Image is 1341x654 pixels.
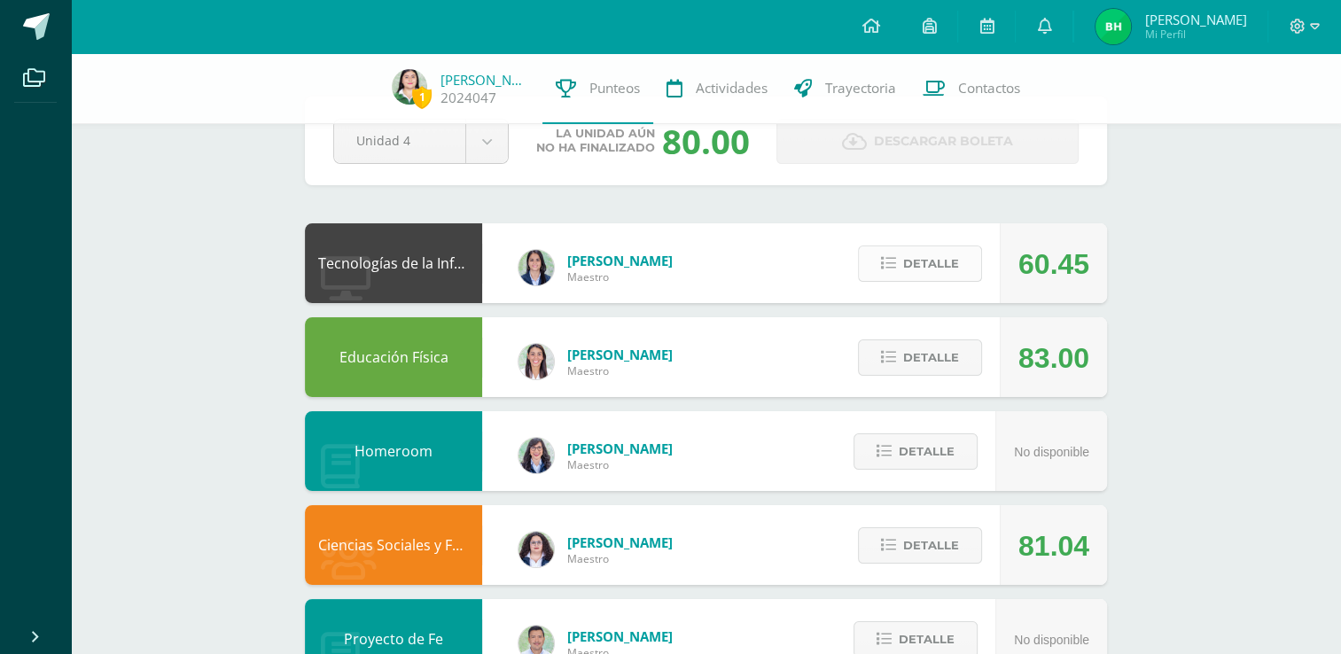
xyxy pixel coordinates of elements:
button: Detalle [858,339,982,376]
span: [PERSON_NAME] [567,346,673,363]
span: Maestro [567,363,673,378]
a: 2024047 [441,89,496,107]
div: 80.00 [662,118,750,164]
div: Educación Física [305,317,482,397]
img: ba02aa29de7e60e5f6614f4096ff8928.png [518,532,554,567]
span: [PERSON_NAME] [567,627,673,645]
button: Detalle [858,245,982,282]
span: Trayectoria [825,79,896,97]
span: Unidad 4 [356,120,443,161]
a: Unidad 4 [334,120,508,163]
img: 7489ccb779e23ff9f2c3e89c21f82ed0.png [518,250,554,285]
img: 68dbb99899dc55733cac1a14d9d2f825.png [518,344,554,379]
div: Ciencias Sociales y Formación Ciudadana [305,505,482,585]
span: [PERSON_NAME] [567,440,673,457]
div: 81.04 [1018,506,1089,586]
span: No disponible [1014,633,1089,647]
button: Detalle [858,527,982,564]
span: 1 [412,86,432,108]
span: Detalle [899,435,955,468]
button: Detalle [854,433,978,470]
img: 01c6c64f30021d4204c203f22eb207bb.png [518,438,554,473]
div: Tecnologías de la Información y Comunicación: Computación [305,223,482,303]
a: Punteos [542,53,653,124]
span: Punteos [589,79,640,97]
span: Descargar boleta [874,120,1013,163]
span: No disponible [1014,445,1089,459]
span: Detalle [903,341,959,374]
span: Contactos [958,79,1020,97]
span: Maestro [567,269,673,284]
span: Mi Perfil [1144,27,1246,42]
img: 66ee61d5778ad043d47c5ceb8c8725b2.png [392,69,427,105]
span: [PERSON_NAME] [567,533,673,551]
span: Maestro [567,551,673,566]
div: 83.00 [1018,318,1089,398]
span: Detalle [903,247,959,280]
div: Homeroom [305,411,482,491]
span: La unidad aún no ha finalizado [536,127,655,155]
img: 7e8f4bfdf5fac32941a4a2fa2799f9b6.png [1095,9,1131,44]
span: Actividades [696,79,768,97]
a: Trayectoria [781,53,909,124]
span: Maestro [567,457,673,472]
span: Detalle [903,529,959,562]
div: 60.45 [1018,224,1089,304]
span: [PERSON_NAME] [1144,11,1246,28]
a: Contactos [909,53,1033,124]
span: [PERSON_NAME] [567,252,673,269]
a: Actividades [653,53,781,124]
a: [PERSON_NAME] [441,71,529,89]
